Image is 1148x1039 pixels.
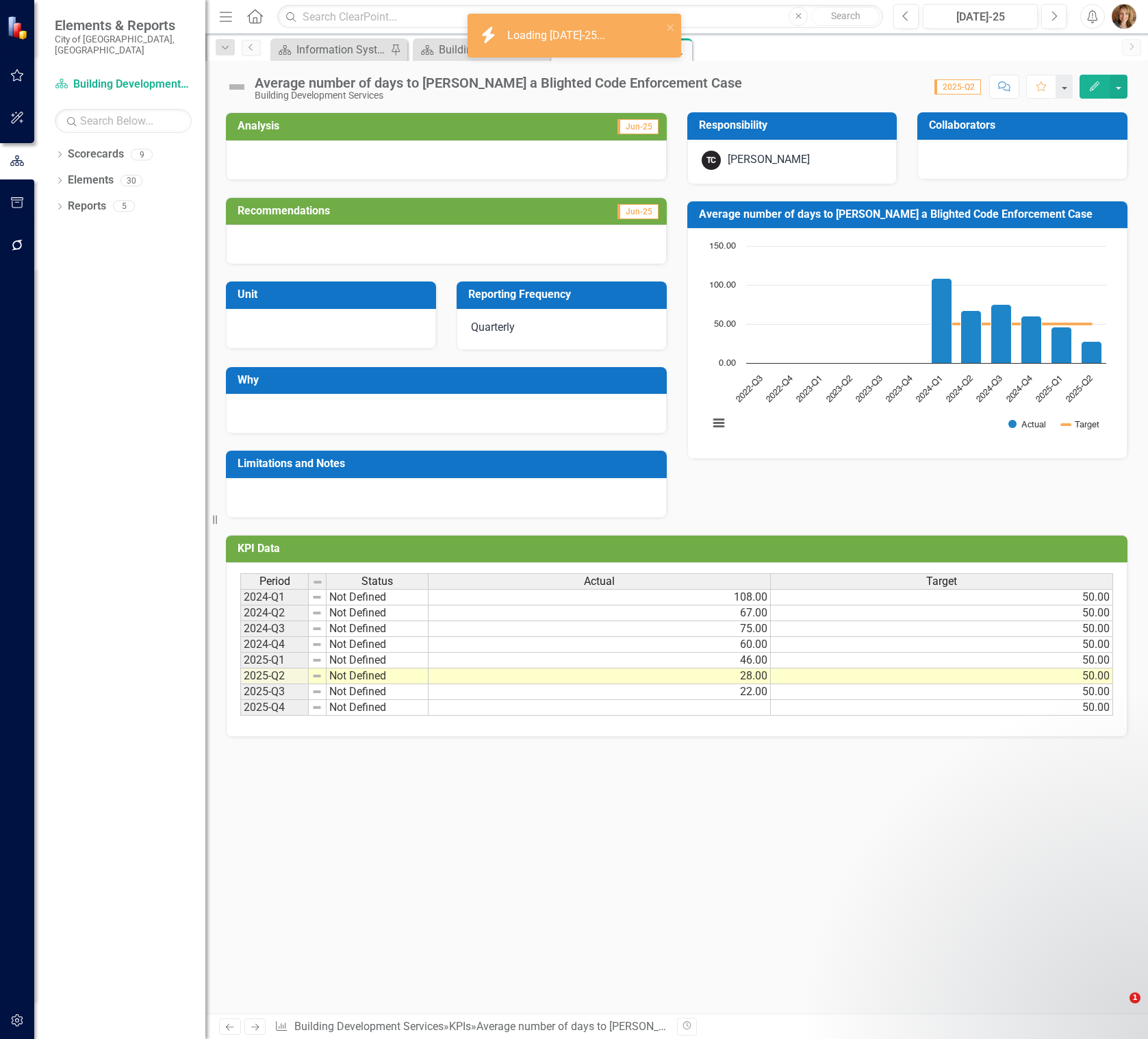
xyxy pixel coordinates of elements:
[327,700,429,716] td: Not Defined
[226,76,248,98] img: Not Defined
[915,374,945,404] text: 2024-Q1
[240,700,309,716] td: 2025-Q4
[884,374,915,404] text: 2023-Q4
[974,374,1004,404] text: 2024-Q3
[824,374,854,404] text: 2023-Q2
[926,575,957,588] span: Target
[311,655,322,666] img: 8DAGhfEEPCf229AAAAAElFTkSuQmCC
[934,79,981,95] span: 2025-Q2
[327,668,429,684] td: Not Defined
[1062,419,1099,430] button: Show Target
[238,120,447,132] h3: Analysis
[771,621,1113,637] td: 50.00
[275,1019,666,1035] div: » »
[429,605,771,621] td: 67.00
[238,458,660,470] h3: Limitations and Notes
[7,16,31,40] img: ClearPoint Strategy
[327,637,429,653] td: Not Defined
[764,374,794,404] text: 2022-Q4
[429,589,771,605] td: 108.00
[311,671,322,681] img: 8DAGhfEEPCf229AAAAAElFTkSuQmCC
[617,204,659,219] span: Jun-25
[131,149,153,160] div: 9
[699,208,1121,221] h3: Average number of days to [PERSON_NAME] a Blighted Code Enforcement Case
[55,17,192,34] span: Elements & Reports
[312,577,323,588] img: 8DAGhfEEPCf229AAAAAElFTkSuQmCC
[311,702,322,713] img: 8DAGhfEEPCf229AAAAAElFTkSuQmCC
[1008,419,1046,430] button: Show Actual
[449,1020,471,1033] a: KPIs
[296,41,387,58] div: Information Systems
[1064,374,1095,404] text: 2025-Q2
[238,374,660,386] h3: Why
[416,41,529,58] a: Building Development Services
[277,5,883,29] input: Search ClearPoint...
[255,90,742,101] div: Building Development Services
[476,1020,861,1033] div: Average number of days to [PERSON_NAME] a Blighted Code Enforcement Case
[327,653,429,668] td: Not Defined
[68,173,114,188] a: Elements
[429,621,771,637] td: 75.00
[113,201,135,212] div: 5
[311,623,322,634] img: 8DAGhfEEPCf229AAAAAElFTkSuQmCC
[771,605,1113,621] td: 50.00
[1004,374,1034,404] text: 2024-Q4
[771,700,1113,716] td: 50.00
[429,653,771,668] td: 46.00
[240,684,309,700] td: 2025-Q3
[327,589,429,605] td: Not Defined
[240,605,309,621] td: 2024-Q2
[238,205,526,217] h3: Recommendations
[702,239,1113,445] svg: Interactive chart
[120,175,142,186] div: 30
[794,374,824,404] text: 2023-Q1
[1034,374,1064,404] text: 2025-Q1
[68,147,124,162] a: Scorecards
[1081,342,1101,364] path: 2025-Q2, 28. Actual.
[240,621,309,637] td: 2024-Q3
[928,9,1033,25] div: [DATE]-25
[429,637,771,653] td: 60.00
[719,359,736,368] text: 0.00
[831,10,860,21] span: Search
[240,589,309,605] td: 2024-Q1
[714,320,736,329] text: 50.00
[1130,992,1140,1003] span: 1
[240,653,309,668] td: 2025-Q1
[584,575,615,588] span: Actual
[929,119,1121,132] h3: Collaborators
[771,637,1113,653] td: 50.00
[1112,4,1136,29] img: Nichole Plowman
[361,575,393,588] span: Status
[274,41,387,58] a: Information Systems
[259,575,290,588] span: Period
[960,311,981,364] path: 2024-Q2, 67. Actual.
[699,119,891,132] h3: Responsibility
[1101,992,1134,1025] iframe: Intercom live chat
[55,34,192,56] small: City of [GEOGRAPHIC_DATA], [GEOGRAPHIC_DATA]
[311,592,322,603] img: 8DAGhfEEPCf229AAAAAElFTkSuQmCC
[327,605,429,621] td: Not Defined
[55,109,192,133] input: Search Below...
[702,239,1114,445] div: Chart. Highcharts interactive chart.
[709,242,736,251] text: 150.00
[457,309,667,350] div: Quarterly
[507,28,609,44] div: Loading [DATE]-25...
[991,305,1011,364] path: 2024-Q3, 75. Actual.
[666,19,676,35] button: close
[931,279,952,364] path: 2024-Q1, 108. Actual.
[240,637,309,653] td: 2024-Q4
[327,621,429,637] td: Not Defined
[702,151,721,170] div: TC
[238,288,429,301] h3: Unit
[55,77,192,92] a: Building Development Services
[728,152,810,168] div: [PERSON_NAME]
[429,668,771,684] td: 28.00
[617,119,659,134] span: Jun-25
[238,542,1121,555] h3: KPI Data
[854,374,884,404] text: 2023-Q3
[735,374,765,404] text: 2022-Q3
[468,288,660,301] h3: Reporting Frequency
[944,374,974,404] text: 2024-Q2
